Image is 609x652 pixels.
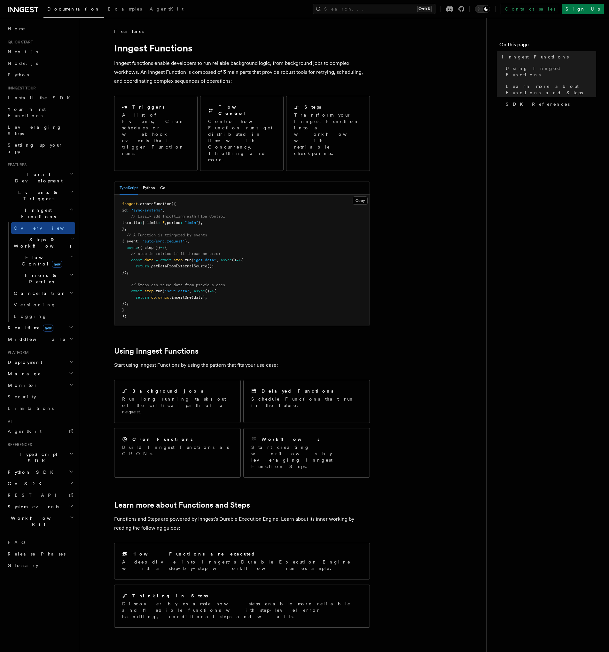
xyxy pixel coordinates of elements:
[5,336,66,342] span: Middleware
[251,444,362,470] p: Start creating worflows by leveraging Inngest Function Steps.
[114,347,199,356] a: Using Inngest Functions
[158,295,169,300] span: syncs
[122,208,127,212] span: id
[8,406,54,411] span: Limitations
[5,162,27,167] span: Features
[503,81,596,98] a: Learn more about Functions and Steps
[5,350,29,355] span: Platform
[127,233,207,237] span: // A Function is triggered by events
[5,189,70,202] span: Events & Triggers
[5,86,36,91] span: Inngest tour
[8,61,38,66] span: Node.js
[8,493,62,498] span: REST API
[180,220,183,225] span: :
[167,220,180,225] span: period
[132,551,256,557] h2: How Functions are executed
[209,289,214,293] span: =>
[11,311,75,322] a: Logging
[286,96,370,171] a: StepsTransform your Inngest Function into a workflow with retriable checkpoints.
[562,4,604,14] a: Sign Up
[131,283,225,287] span: // Steps can reuse data from previous ones
[5,426,75,437] a: AgentKit
[122,220,140,225] span: throttle
[52,261,62,268] span: new
[208,118,276,163] p: Control how Function runs get distributed in time with Concurrency, Throttling and more.
[241,258,243,262] span: {
[162,220,165,225] span: 3
[5,403,75,414] a: Limitations
[417,6,432,12] kbd: Ctrl+K
[5,121,75,139] a: Leveraging Steps
[200,220,203,225] span: ,
[132,593,208,599] h2: Thinking in Steps
[8,142,63,154] span: Setting up your app
[122,202,138,206] span: inngest
[150,6,183,12] span: AgentKit
[5,478,75,489] button: Go SDK
[5,357,75,368] button: Deployment
[5,480,45,487] span: Go SDK
[127,245,138,250] span: async
[216,258,218,262] span: ,
[122,601,362,620] p: Discover by example how steps enable more reliable and flexible functions with step-level error h...
[207,264,214,268] span: ();
[11,254,70,267] span: Flow Control
[353,196,368,205] button: Copy
[194,289,205,293] span: async
[5,187,75,204] button: Events & Triggers
[5,489,75,501] a: REST API
[218,104,276,117] h2: Flow Control
[146,2,187,17] a: AgentKit
[14,302,56,307] span: Versioning
[108,6,142,12] span: Examples
[5,139,75,157] a: Setting up your app
[43,2,104,18] a: Documentation
[11,288,75,299] button: Cancellation
[5,169,75,187] button: Local Development
[503,63,596,81] a: Using Inngest Functions
[11,236,71,249] span: Steps & Workflows
[11,234,75,252] button: Steps & Workflows
[127,208,129,212] span: :
[294,112,363,157] p: Transform your Inngest Function into a workflow with retriable checkpoints.
[144,258,153,262] span: data
[122,112,190,157] p: A list of Events, Cron schedules or webhook events that trigger Function runs.
[191,258,194,262] span: (
[502,54,569,60] span: Inngest Functions
[136,295,149,300] span: return
[499,41,596,51] h4: On this page
[5,322,75,334] button: Realtimenew
[221,258,232,262] span: async
[114,585,370,628] a: Thinking in StepsDiscover by example how steps enable more reliable and flexible functions with s...
[5,46,75,58] a: Next.js
[11,290,66,296] span: Cancellation
[8,26,26,32] span: Home
[162,289,165,293] span: (
[236,258,241,262] span: =>
[132,104,165,110] h2: Triggers
[8,429,42,434] span: AgentKit
[11,222,75,234] a: Overview
[174,258,183,262] span: step
[313,4,435,14] button: Search...Ctrl+K
[262,436,320,442] h2: Workflows
[122,239,138,243] span: { event
[122,314,127,318] span: );
[5,222,75,322] div: Inngest Functions
[5,451,69,464] span: TypeScript SDK
[131,289,142,293] span: await
[5,503,59,510] span: System events
[138,239,140,243] span: :
[11,272,69,285] span: Errors & Retries
[165,220,167,225] span: ,
[5,501,75,512] button: System events
[499,51,596,63] a: Inngest Functions
[200,96,284,171] a: Flow ControlControl how Function runs get distributed in time with Concurrency, Throttling and more.
[185,220,198,225] span: "1min"
[5,104,75,121] a: Your first Functions
[153,289,162,293] span: .run
[120,181,138,195] button: TypeScript
[5,334,75,345] button: Middleware
[131,208,162,212] span: "sync-systems"
[114,380,241,423] a: Background jobsRun long-running tasks out of the critical path of a request.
